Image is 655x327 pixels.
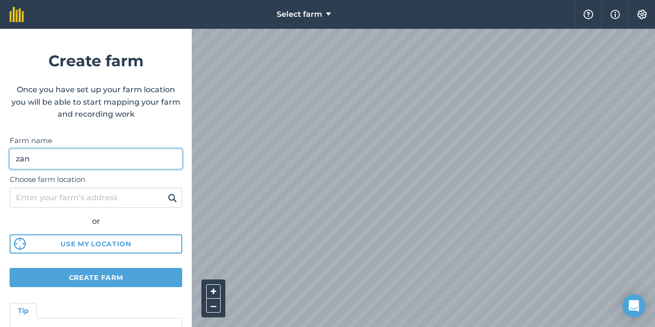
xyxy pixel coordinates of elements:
img: svg+xml;base64,PHN2ZyB4bWxucz0iaHR0cDovL3d3dy53My5vcmcvMjAwMC9zdmciIHdpZHRoPSIxNyIgaGVpZ2h0PSIxNy... [610,9,620,20]
input: Farm name [10,149,182,169]
img: svg+xml;base64,PHN2ZyB4bWxucz0iaHR0cDovL3d3dy53My5vcmcvMjAwMC9zdmciIHdpZHRoPSIxOSIgaGVpZ2h0PSIyNC... [168,192,177,204]
img: A cog icon [636,10,648,19]
button: Use my location [10,234,182,254]
div: or [10,215,182,228]
button: + [206,284,221,299]
h4: Tip [18,305,29,316]
button: – [206,299,221,313]
img: A question mark icon [583,10,594,19]
span: Select farm [277,9,322,20]
h1: Create farm [10,48,182,73]
div: Open Intercom Messenger [622,294,645,317]
img: svg%3e [14,238,26,250]
img: fieldmargin Logo [10,7,24,22]
button: Create farm [10,268,182,287]
input: Enter your farm’s address [10,188,182,208]
label: Farm name [10,135,182,146]
p: Once you have set up your farm location you will be able to start mapping your farm and recording... [10,84,182,121]
label: Choose farm location [10,174,182,185]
